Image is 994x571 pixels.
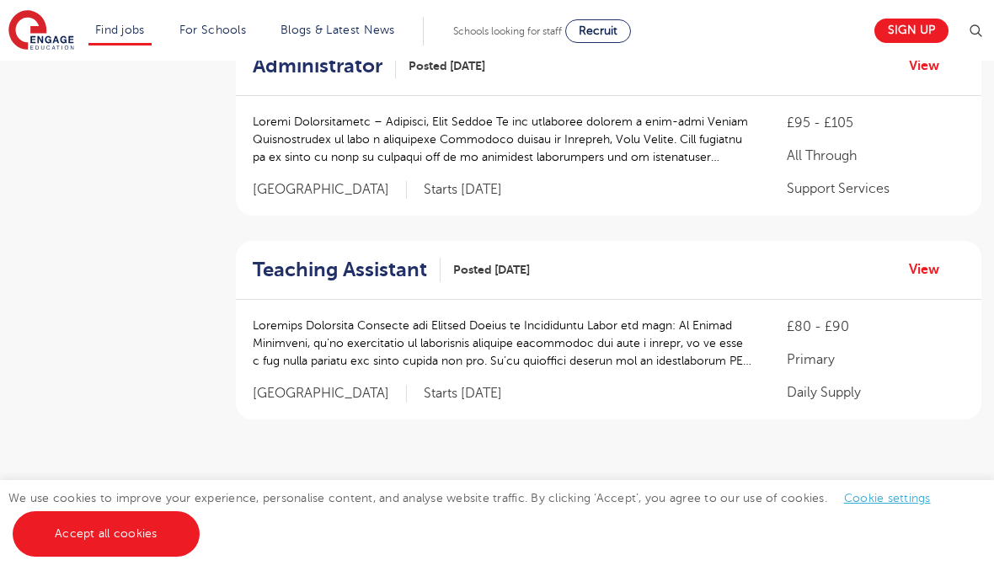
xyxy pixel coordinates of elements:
h2: Teaching Assistant [253,258,427,282]
img: Engage Education [8,10,74,52]
a: Administrator [253,54,396,78]
a: Cookie settings [844,492,931,504]
a: View [909,55,952,77]
p: Starts [DATE] [424,385,502,403]
p: All Through [787,146,965,166]
a: Sign up [874,19,949,43]
a: Teaching Assistant [253,258,441,282]
p: £95 - £105 [787,113,965,133]
a: View [909,259,952,280]
span: [GEOGRAPHIC_DATA] [253,181,407,199]
p: Loremi Dolorsitametc – Adipisci, Elit Seddoe Te inc utlaboree dolorem a enim-admi Veniam Quisnost... [253,113,753,166]
a: Accept all cookies [13,511,200,557]
span: [GEOGRAPHIC_DATA] [253,385,407,403]
span: Posted [DATE] [453,261,530,279]
span: Recruit [579,24,617,37]
a: Recruit [565,19,631,43]
p: Loremips Dolorsita Consecte adi Elitsed Doeius te Incididuntu Labor etd magn: Al Enimad Minimveni... [253,317,753,370]
span: Schools looking for staff [453,25,562,37]
a: For Schools [179,24,246,36]
a: Blogs & Latest News [281,24,395,36]
p: £80 - £90 [787,317,965,337]
a: Find jobs [95,24,145,36]
span: We use cookies to improve your experience, personalise content, and analyse website traffic. By c... [8,492,948,540]
p: Starts [DATE] [424,181,502,199]
p: Daily Supply [787,382,965,403]
span: Posted [DATE] [409,57,485,75]
h2: Administrator [253,54,382,78]
p: Primary [787,350,965,370]
p: Support Services [787,179,965,199]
